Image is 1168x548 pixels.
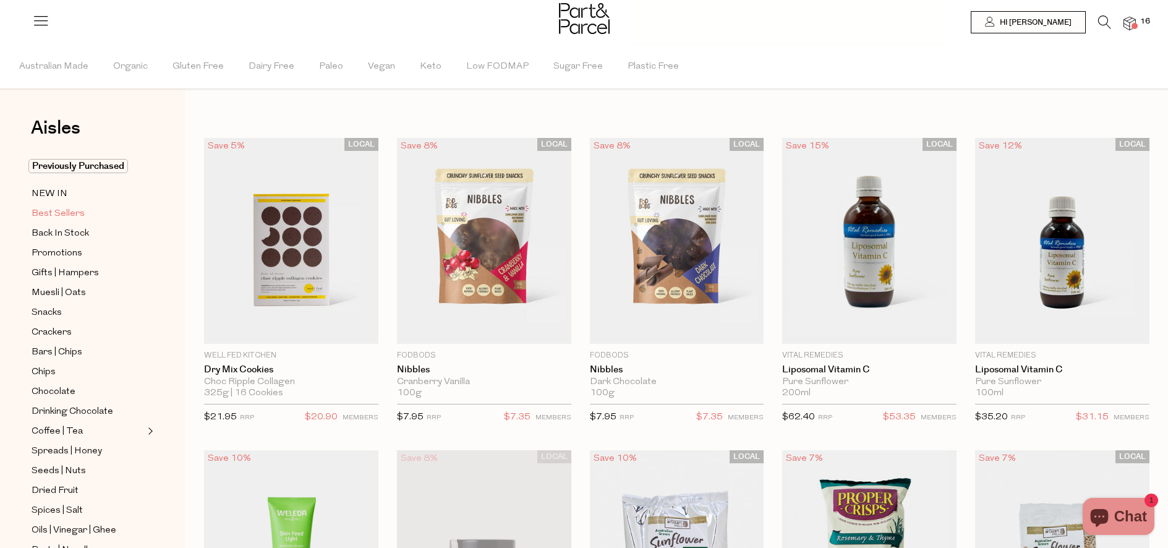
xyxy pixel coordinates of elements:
[782,450,827,467] div: Save 7%
[466,45,529,88] span: Low FODMAP
[696,409,723,426] span: $7.35
[590,450,641,467] div: Save 10%
[32,305,144,320] a: Snacks
[397,450,441,467] div: Save 8%
[319,45,343,88] span: Paleo
[343,414,378,421] small: MEMBERS
[32,325,72,340] span: Crackers
[32,365,56,380] span: Chips
[19,45,88,88] span: Australian Made
[32,364,144,380] a: Chips
[975,377,1149,388] div: Pure Sunflower
[32,345,82,360] span: Bars | Chips
[204,364,378,375] a: Dry Mix Cookies
[305,409,338,426] span: $20.90
[397,138,441,155] div: Save 8%
[397,388,422,399] span: 100g
[975,364,1149,375] a: Liposomal Vitamin C
[32,404,144,419] a: Drinking Chocolate
[32,207,85,221] span: Best Sellers
[32,345,144,360] a: Bars | Chips
[32,265,144,281] a: Gifts | Hampers
[32,286,86,301] span: Muesli | Oats
[975,450,1020,467] div: Save 7%
[32,483,144,499] a: Dried Fruit
[204,413,237,422] span: $21.95
[590,138,764,344] img: Nibbles
[32,306,62,320] span: Snacks
[32,159,144,174] a: Previously Purchased
[204,450,255,467] div: Save 10%
[32,285,144,301] a: Muesli | Oats
[249,45,294,88] span: Dairy Free
[32,503,144,518] a: Spices | Salt
[420,45,441,88] span: Keto
[1011,414,1025,421] small: RRP
[173,45,224,88] span: Gluten Free
[32,424,83,439] span: Coffee | Tea
[204,350,378,361] p: Well Fed Kitchen
[32,444,102,459] span: Spreads | Honey
[553,45,603,88] span: Sugar Free
[32,463,144,479] a: Seeds | Nuts
[590,138,634,155] div: Save 8%
[113,45,148,88] span: Organic
[782,350,957,361] p: Vital Remedies
[975,413,1008,422] span: $35.20
[32,246,82,261] span: Promotions
[204,377,378,388] div: Choc Ripple Collagen
[975,350,1149,361] p: Vital Remedies
[975,388,1004,399] span: 100ml
[32,405,113,419] span: Drinking Chocolate
[31,119,80,150] a: Aisles
[590,377,764,388] div: Dark Chocolate
[32,523,116,538] span: Oils | Vinegar | Ghee
[397,138,571,344] img: Nibbles
[590,413,616,422] span: $7.95
[397,364,571,375] a: Nibbles
[590,364,764,375] a: Nibbles
[730,450,764,463] span: LOCAL
[32,484,79,499] span: Dried Fruit
[921,414,957,421] small: MEMBERS
[628,45,679,88] span: Plastic Free
[427,414,441,421] small: RRP
[204,138,249,155] div: Save 5%
[818,414,832,421] small: RRP
[240,414,254,421] small: RRP
[145,424,153,439] button: Expand/Collapse Coffee | Tea
[31,114,80,142] span: Aisles
[1123,17,1136,30] a: 16
[782,388,811,399] span: 200ml
[1115,450,1149,463] span: LOCAL
[782,138,833,155] div: Save 15%
[397,413,424,422] span: $7.95
[1079,498,1158,538] inbox-online-store-chat: Shopify online store chat
[32,226,89,241] span: Back In Stock
[32,385,75,400] span: Chocolate
[1115,138,1149,151] span: LOCAL
[204,388,283,399] span: 325g | 16 Cookies
[782,138,957,344] img: Liposomal Vitamin C
[590,350,764,361] p: Fodbods
[997,17,1072,28] span: Hi [PERSON_NAME]
[1137,16,1153,27] span: 16
[971,11,1086,33] a: Hi [PERSON_NAME]
[32,187,67,202] span: NEW IN
[559,3,610,34] img: Part&Parcel
[32,226,144,241] a: Back In Stock
[535,414,571,421] small: MEMBERS
[32,503,83,518] span: Spices | Salt
[1076,409,1109,426] span: $31.15
[590,388,615,399] span: 100g
[782,364,957,375] a: Liposomal Vitamin C
[537,450,571,463] span: LOCAL
[32,325,144,340] a: Crackers
[883,409,916,426] span: $53.35
[397,377,571,388] div: Cranberry Vanilla
[537,138,571,151] span: LOCAL
[344,138,378,151] span: LOCAL
[620,414,634,421] small: RRP
[32,384,144,400] a: Chocolate
[975,138,1026,155] div: Save 12%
